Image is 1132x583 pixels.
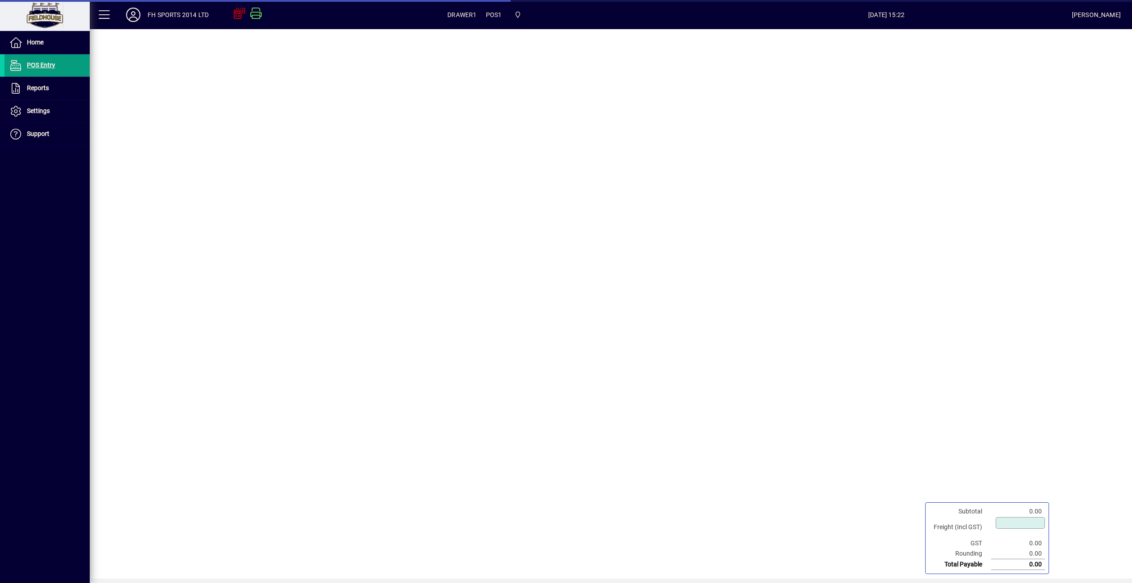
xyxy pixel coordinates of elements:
[929,548,991,559] td: Rounding
[4,31,90,54] a: Home
[27,61,55,69] span: POS Entry
[929,506,991,517] td: Subtotal
[148,8,209,22] div: FH SPORTS 2014 LTD
[27,130,49,137] span: Support
[929,538,991,548] td: GST
[27,107,50,114] span: Settings
[991,548,1045,559] td: 0.00
[991,559,1045,570] td: 0.00
[4,100,90,122] a: Settings
[447,8,476,22] span: DRAWER1
[486,8,502,22] span: POS1
[991,506,1045,517] td: 0.00
[4,77,90,100] a: Reports
[929,559,991,570] td: Total Payable
[27,84,49,91] span: Reports
[991,538,1045,548] td: 0.00
[4,123,90,145] a: Support
[1072,8,1121,22] div: [PERSON_NAME]
[27,39,44,46] span: Home
[701,8,1071,22] span: [DATE] 15:22
[929,517,991,538] td: Freight (Incl GST)
[119,7,148,23] button: Profile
